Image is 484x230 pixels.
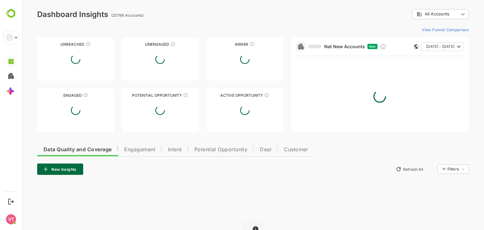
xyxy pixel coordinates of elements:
a: Net New Accounts [286,44,343,49]
div: These accounts have not been engaged with for a defined time period [64,42,69,47]
div: Potential Opportunity [100,93,176,98]
button: New Insights [15,164,61,175]
span: Intent [146,147,160,152]
div: Filters [425,164,447,175]
div: All Accounts [390,8,447,20]
div: Discover new ICP-fit accounts showing engagement — via intent surges, anonymous website visits, L... [358,43,364,50]
span: Engagement [102,147,133,152]
div: VT [6,214,16,224]
div: These accounts have open opportunities which might be at any of the Sales Stages [242,93,247,98]
div: These accounts are warm, further nurturing would qualify them to MQAs [61,93,66,98]
div: These accounts have not shown enough engagement and need nurturing [148,42,153,47]
div: __ [6,34,14,41]
span: All Accounts [403,12,427,16]
ag: (25798 Accounts) [89,13,123,18]
span: New [347,45,354,48]
span: Data Quality and Coverage [21,147,89,152]
span: Potential Opportunity [172,147,226,152]
div: Unengaged [100,42,176,47]
div: These accounts are MQAs and can be passed on to Inside Sales [161,93,166,98]
button: Logout [7,197,15,206]
div: Filters [425,167,437,171]
button: View Funnel Comparison [397,25,447,35]
div: Unreached [15,42,92,47]
button: Refresh All [371,164,404,174]
button: [DATE] - [DATE] [399,42,442,51]
span: Deal [238,147,249,152]
div: This card does not support filter and segments [392,44,396,49]
div: Aware [184,42,261,47]
div: Active Opportunity [184,93,261,98]
div: Engaged [15,93,92,98]
div: All Accounts [395,11,437,17]
img: BambooboxLogoMark.f1c84d78b4c51b1a7b5f700c9845e183.svg [3,8,19,20]
div: These accounts have just entered the buying cycle and need further nurturing [228,42,233,47]
span: [DATE] - [DATE] [404,43,432,51]
span: Customer [262,147,286,152]
div: Dashboard Insights [15,10,86,19]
